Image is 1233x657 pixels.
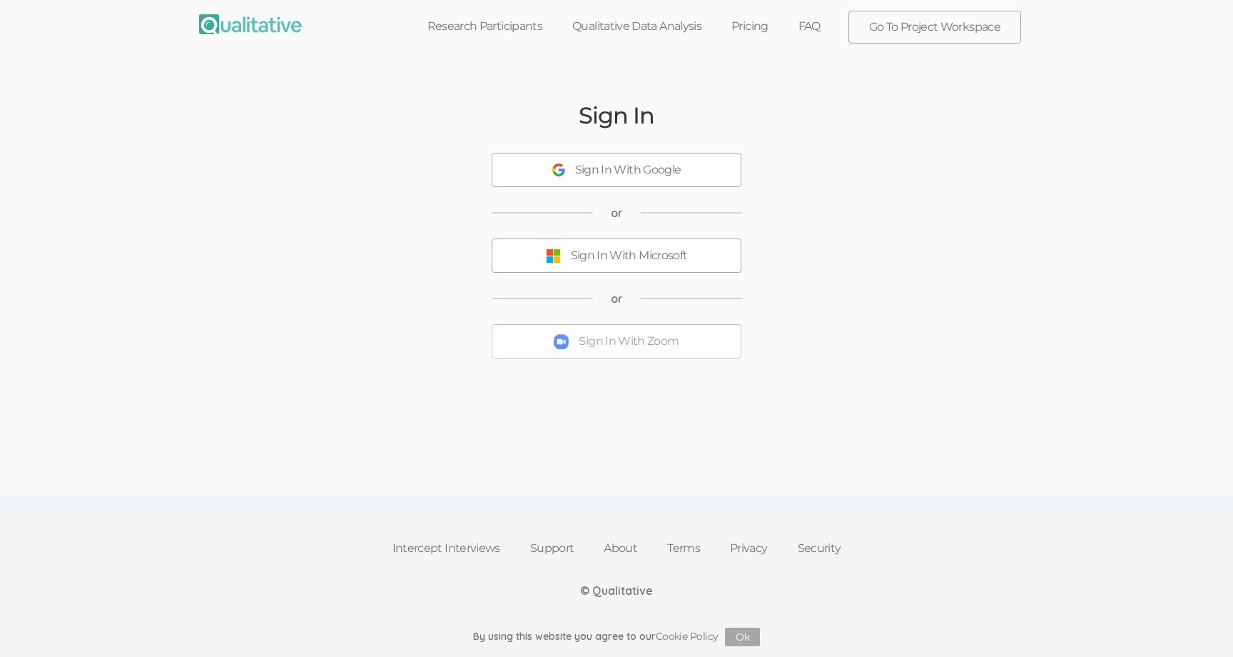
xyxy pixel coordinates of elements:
span: or [611,291,623,307]
div: © Qualitative [580,583,653,599]
button: Sign In With Microsoft [492,239,741,273]
a: Go To Project Workspace [849,11,1020,43]
div: Sign In With Google [575,162,681,179]
h2: Sign In [579,103,654,128]
img: Qualitative [199,14,302,34]
a: Cookie Policy [656,630,719,643]
a: About [589,533,652,564]
div: Sign In With Zoom [579,333,679,350]
button: Sign In With Google [492,153,741,187]
img: Sign In With Zoom [554,334,569,349]
span: or [611,205,623,221]
div: Sign In With Microsoft [571,248,688,264]
img: Sign In With Google [552,164,565,176]
a: Terms [652,533,715,564]
a: Support [515,533,589,564]
div: By using this website you agree to our [473,628,761,646]
a: Qualitative Data Analysis [557,11,716,42]
button: Sign In With Zoom [492,324,741,358]
button: Ok [725,628,760,646]
a: Intercept Interviews [377,533,515,564]
a: Security [783,533,856,564]
iframe: Chat Widget [1162,588,1233,657]
a: FAQ [783,11,836,42]
a: Privacy [715,533,783,564]
a: Pricing [716,11,783,42]
img: Sign In With Microsoft [546,249,561,264]
a: Research Participants [412,11,558,42]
